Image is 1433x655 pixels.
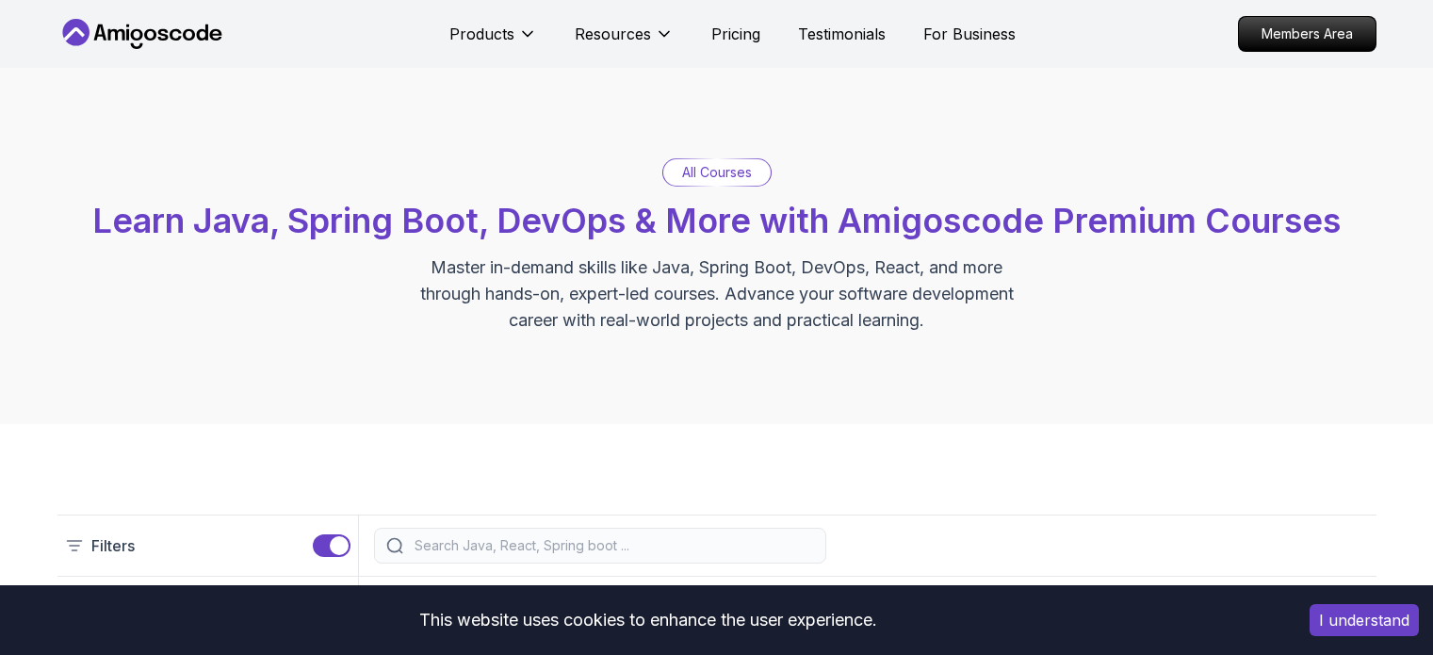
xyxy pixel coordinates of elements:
p: Products [449,23,514,45]
span: Learn Java, Spring Boot, DevOps & More with Amigoscode Premium Courses [92,200,1341,241]
button: Resources [575,23,674,60]
input: Search Java, React, Spring boot ... [411,536,814,555]
p: Filters [91,534,135,557]
p: Resources [575,23,651,45]
div: This website uses cookies to enhance the user experience. [14,599,1281,641]
a: Testimonials [798,23,886,45]
p: Members Area [1239,17,1376,51]
a: Members Area [1238,16,1376,52]
button: Products [449,23,537,60]
a: For Business [923,23,1016,45]
p: Master in-demand skills like Java, Spring Boot, DevOps, React, and more through hands-on, expert-... [400,254,1034,334]
a: Pricing [711,23,760,45]
button: Accept cookies [1310,604,1419,636]
p: All Courses [682,163,752,182]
